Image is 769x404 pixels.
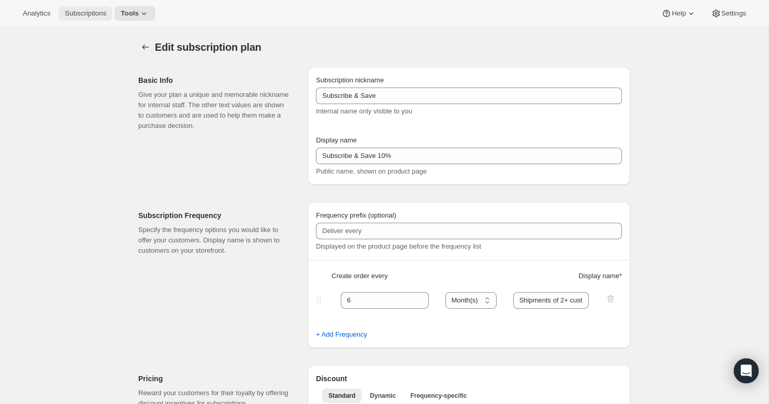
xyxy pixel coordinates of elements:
span: Settings [721,9,746,18]
span: Internal name only visible to you [316,107,412,115]
span: Public name, shown on product page [316,167,427,175]
span: Create order every [331,271,387,281]
button: + Add Frequency [310,326,373,343]
span: Analytics [23,9,50,18]
h2: Basic Info [138,75,291,85]
button: Tools [114,6,155,21]
span: Subscription nickname [316,76,384,84]
span: Display name [316,136,357,144]
input: Deliver every [316,223,622,239]
span: Display name * [578,271,622,281]
span: Frequency-specific [410,392,467,400]
span: Help [672,9,686,18]
h2: Pricing [138,373,291,384]
div: Open Intercom Messenger [734,358,759,383]
p: Give your plan a unique and memorable nickname for internal staff. The other text values are show... [138,90,291,131]
span: Tools [121,9,139,18]
input: Subscribe & Save [316,88,622,104]
button: Analytics [17,6,56,21]
span: Subscriptions [65,9,106,18]
button: Help [655,6,702,21]
span: Displayed on the product page before the frequency list [316,242,481,250]
input: 1 month [513,292,589,309]
button: Subscription plans [138,40,153,54]
span: Dynamic [370,392,396,400]
span: Standard [328,392,355,400]
button: Subscriptions [59,6,112,21]
span: Edit subscription plan [155,41,262,53]
button: Settings [705,6,752,21]
span: + Add Frequency [316,329,367,340]
h2: Discount [316,373,622,384]
span: Frequency prefix (optional) [316,211,396,219]
p: Specify the frequency options you would like to offer your customers. Display name is shown to cu... [138,225,291,256]
h2: Subscription Frequency [138,210,291,221]
input: Subscribe & Save [316,148,622,164]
